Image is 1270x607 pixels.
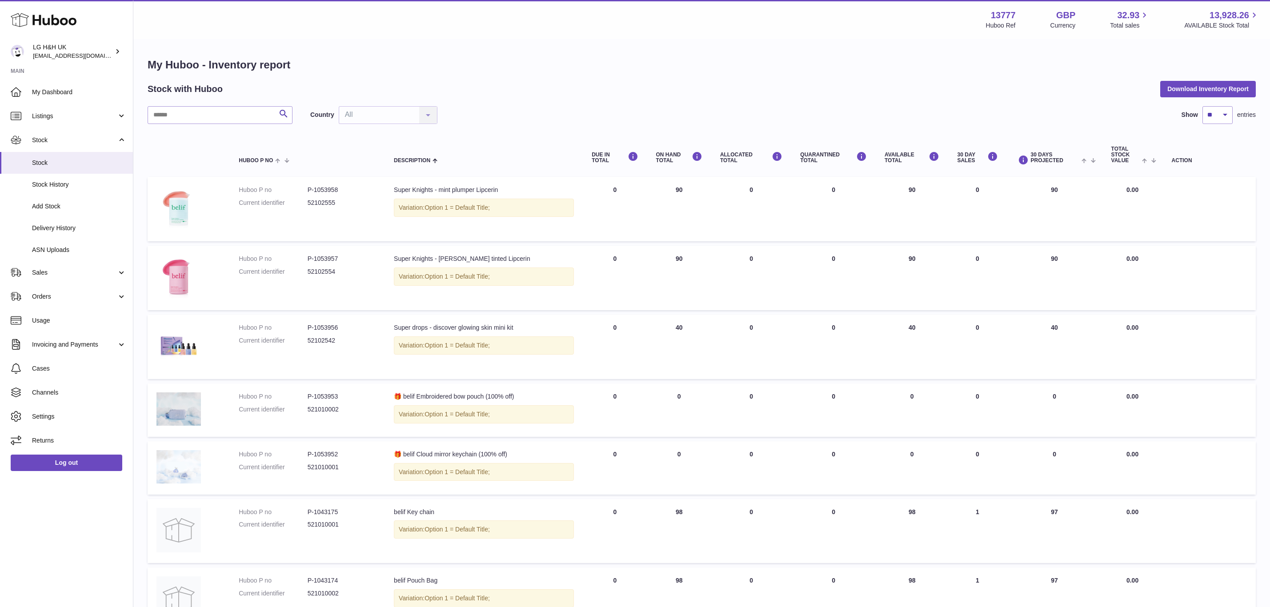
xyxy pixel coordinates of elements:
span: 0.00 [1126,393,1138,400]
dt: Huboo P no [239,186,307,194]
span: Returns [32,436,126,445]
td: 98 [647,499,711,563]
td: 0 [711,246,791,310]
span: ASN Uploads [32,246,126,254]
dd: 521010002 [308,589,376,598]
td: 0 [948,246,1006,310]
span: 32.93 [1117,9,1139,21]
dt: Current identifier [239,336,307,345]
div: ALLOCATED Total [720,152,782,164]
dd: 521010002 [308,405,376,414]
span: 0.00 [1126,508,1138,515]
dt: Current identifier [239,199,307,207]
div: DUE IN TOTAL [592,152,638,164]
td: 0 [948,383,1006,437]
dt: Current identifier [239,268,307,276]
td: 0 [876,441,948,495]
td: 90 [647,177,711,241]
h1: My Huboo - Inventory report [148,58,1256,72]
span: Listings [32,112,117,120]
dt: Current identifier [239,589,307,598]
span: 0 [832,451,835,458]
dd: 521010001 [308,463,376,471]
span: 0 [832,186,835,193]
td: 0 [876,383,948,437]
span: 0.00 [1126,577,1138,584]
span: Option 1 = Default Title; [425,273,490,280]
span: entries [1237,111,1256,119]
dt: Huboo P no [239,576,307,585]
span: Stock [32,136,117,144]
td: 40 [876,315,948,379]
td: 0 [647,383,711,437]
div: belif Pouch Bag [394,576,574,585]
dd: P-1053958 [308,186,376,194]
td: 0 [711,441,791,495]
span: Option 1 = Default Title; [425,468,490,475]
a: 13,928.26 AVAILABLE Stock Total [1184,9,1259,30]
span: 13,928.26 [1210,9,1249,21]
div: 🎁 belif Cloud mirror keychain (100% off) [394,450,574,459]
img: product image [156,508,201,552]
dd: P-1053956 [308,323,376,332]
div: belif Key chain [394,508,574,516]
span: 0.00 [1126,451,1138,458]
dd: P-1043174 [308,576,376,585]
td: 97 [1007,499,1102,563]
div: ON HAND Total [656,152,702,164]
span: Total sales [1110,21,1150,30]
td: 0 [647,441,711,495]
div: Variation: [394,336,574,355]
img: product image [156,186,201,230]
td: 1 [948,499,1006,563]
span: Option 1 = Default Title; [425,411,490,418]
td: 98 [876,499,948,563]
span: Invoicing and Payments [32,340,117,349]
div: Super drops - discover glowing skin mini kit [394,323,574,332]
strong: GBP [1056,9,1075,21]
td: 90 [647,246,711,310]
td: 40 [647,315,711,379]
dt: Current identifier [239,405,307,414]
span: 0 [832,508,835,515]
span: Stock [32,159,126,167]
td: 0 [583,499,647,563]
span: Usage [32,316,126,325]
span: Option 1 = Default Title; [425,595,490,602]
dd: P-1053953 [308,392,376,401]
td: 0 [583,315,647,379]
td: 0 [948,441,1006,495]
dd: P-1043175 [308,508,376,516]
td: 90 [1007,177,1102,241]
div: 🎁 belif Embroidered bow pouch (100% off) [394,392,574,401]
td: 0 [583,246,647,310]
span: Sales [32,268,117,277]
td: 90 [1007,246,1102,310]
span: Huboo P no [239,158,273,164]
dd: 52102554 [308,268,376,276]
img: product image [156,392,201,426]
span: 0 [832,577,835,584]
label: Show [1182,111,1198,119]
div: Super Knights - [PERSON_NAME] tinted Lipcerin [394,255,574,263]
a: Log out [11,455,122,471]
dd: 521010001 [308,520,376,529]
td: 0 [583,441,647,495]
td: 90 [876,246,948,310]
dt: Huboo P no [239,392,307,401]
span: Description [394,158,430,164]
td: 0 [948,315,1006,379]
span: 0 [832,324,835,331]
dt: Huboo P no [239,450,307,459]
div: LG H&H UK [33,43,113,60]
td: 0 [583,383,647,437]
img: product image [156,255,201,299]
span: [EMAIL_ADDRESS][DOMAIN_NAME] [33,52,131,59]
span: Cases [32,364,126,373]
dt: Current identifier [239,520,307,529]
td: 40 [1007,315,1102,379]
div: Variation: [394,268,574,286]
span: 0 [832,255,835,262]
span: Settings [32,412,126,421]
span: 0.00 [1126,255,1138,262]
